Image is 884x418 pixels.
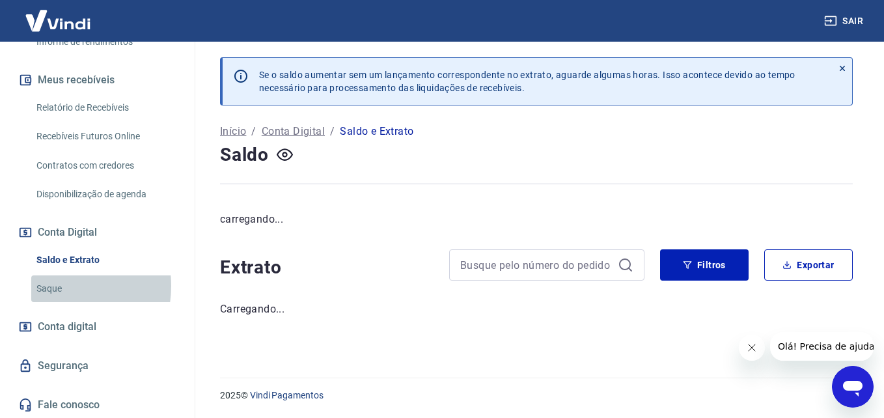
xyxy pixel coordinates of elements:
[31,247,179,273] a: Saldo e Extrato
[16,313,179,341] a: Conta digital
[38,318,96,336] span: Conta digital
[330,124,335,139] p: /
[16,218,179,247] button: Conta Digital
[770,332,874,361] iframe: Mensagem da empresa
[31,181,179,208] a: Disponibilização de agenda
[250,390,324,400] a: Vindi Pagamentos
[16,352,179,380] a: Segurança
[220,142,269,168] h4: Saldo
[220,389,853,402] p: 2025 ©
[220,255,434,281] h4: Extrato
[220,301,853,317] p: Carregando...
[660,249,749,281] button: Filtros
[251,124,256,139] p: /
[16,1,100,40] img: Vindi
[220,212,853,227] p: carregando...
[31,123,179,150] a: Recebíveis Futuros Online
[8,9,109,20] span: Olá! Precisa de ajuda?
[31,94,179,121] a: Relatório de Recebíveis
[832,366,874,408] iframe: Botão para abrir a janela de mensagens
[460,255,613,275] input: Busque pelo número do pedido
[16,66,179,94] button: Meus recebíveis
[262,124,325,139] a: Conta Digital
[220,124,246,139] a: Início
[822,9,868,33] button: Sair
[31,152,179,179] a: Contratos com credores
[340,124,413,139] p: Saldo e Extrato
[31,29,179,55] a: Informe de rendimentos
[739,335,765,361] iframe: Fechar mensagem
[764,249,853,281] button: Exportar
[259,68,795,94] p: Se o saldo aumentar sem um lançamento correspondente no extrato, aguarde algumas horas. Isso acon...
[31,275,179,302] a: Saque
